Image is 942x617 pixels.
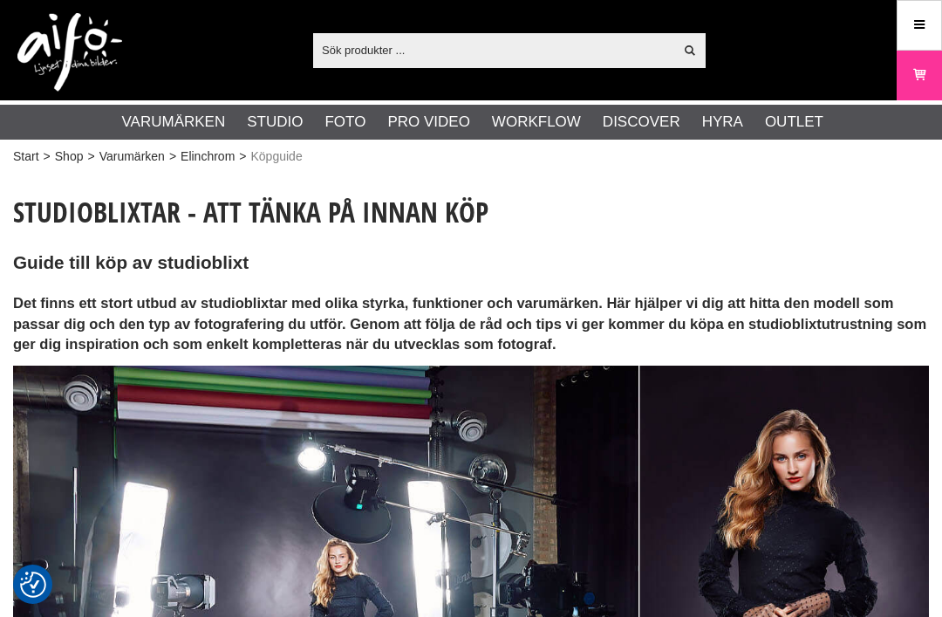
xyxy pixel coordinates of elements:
[87,147,94,166] span: >
[765,111,823,134] a: Outlet
[169,147,176,166] span: >
[99,147,165,166] a: Varumärken
[247,111,303,134] a: Studio
[181,147,235,166] a: Elinchrom
[702,111,743,134] a: Hyra
[13,295,926,352] strong: Det finns ett stort utbud av studioblixtar med olika styrka, funktioner och varumärken. Här hjälp...
[13,147,39,166] a: Start
[44,147,51,166] span: >
[13,252,249,272] strong: Guide till köp av studioblixt
[20,572,46,598] img: Revisit consent button
[122,111,226,134] a: Varumärken
[387,111,469,134] a: Pro Video
[492,111,581,134] a: Workflow
[603,111,680,134] a: Discover
[324,111,365,134] a: Foto
[17,13,122,92] img: logo.png
[20,569,46,600] button: Samtyckesinställningar
[13,193,929,231] h1: Studioblixtar - Att tänka på innan köp
[239,147,246,166] span: >
[251,147,303,166] span: Köpguide
[313,37,673,63] input: Sök produkter ...
[55,147,84,166] a: Shop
